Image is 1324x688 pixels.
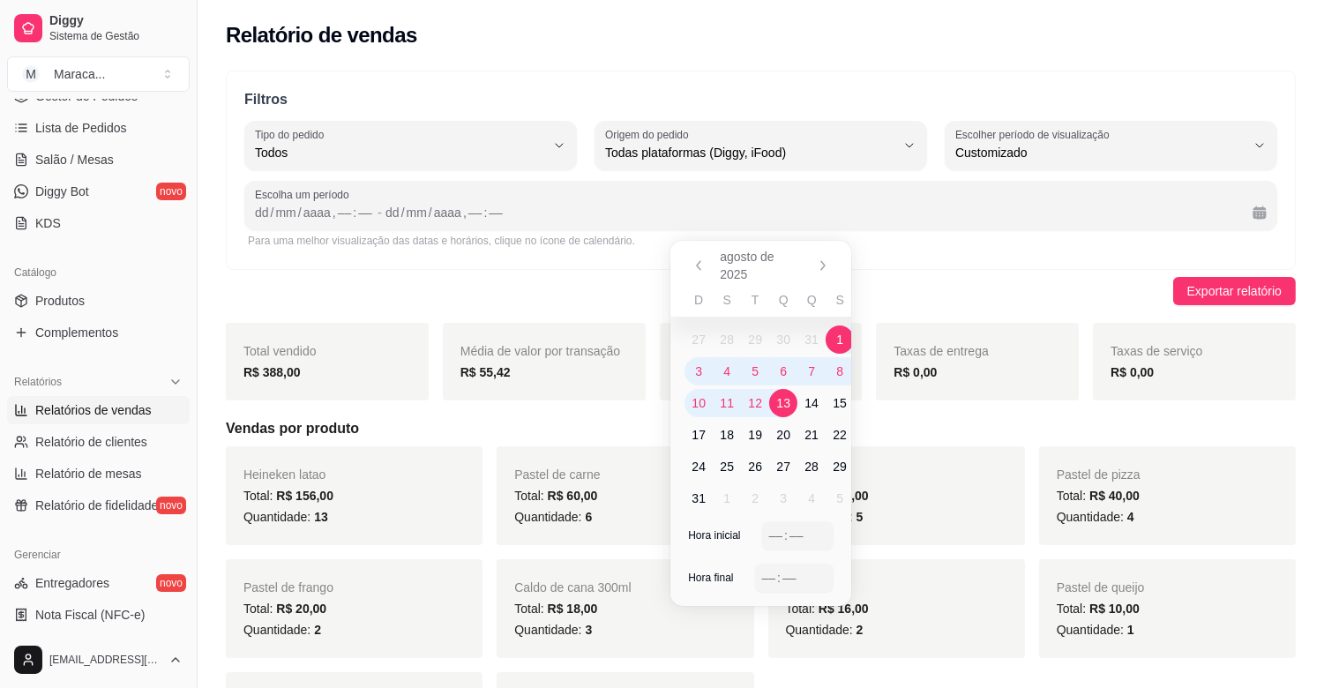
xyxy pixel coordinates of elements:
span: quinta-feira, 7 de agosto de 2025 selecionado [797,357,826,385]
span: Taxas de serviço [1111,344,1202,358]
span: - [378,202,382,223]
span: 3 [780,490,787,507]
button: Calendário [1245,198,1274,227]
span: Pastel de frango [243,580,333,595]
span: Total: [243,602,326,616]
label: Escolher período de visualização [955,127,1115,142]
span: segunda-feira, 25 de agosto de 2025 [713,452,741,481]
span: 13 [776,394,790,412]
span: Hora inicial [688,528,740,542]
div: , [461,204,468,221]
span: 2 [314,623,321,637]
span: domingo, 31 de agosto de 2025 [684,484,713,512]
span: 6 [780,363,787,380]
span: Total: [1057,602,1140,616]
span: 14 [804,394,819,412]
span: 28 [720,331,734,348]
div: : [351,204,358,221]
button: Anterior [684,251,713,280]
span: Média de valor por transação [460,344,620,358]
span: R$ 40,00 [1089,489,1140,503]
div: ano, Data inicial, [302,204,333,221]
span: terça-feira, 12 de agosto de 2025 selecionado [741,389,769,417]
span: 18 [720,426,734,444]
label: Origem do pedido [605,127,694,142]
span: Relatório de clientes [35,433,147,451]
span: 1 [836,331,843,348]
span: sexta-feira, 29 de agosto de 2025 [826,452,854,481]
span: 31 [804,331,819,348]
span: 12 [748,394,762,412]
span: 4 [1127,510,1134,524]
span: Total: [514,489,597,503]
span: Sistema de Gestão [49,29,183,43]
span: R$ 10,00 [1089,602,1140,616]
span: segunda-feira, 18 de agosto de 2025 [713,421,741,449]
span: 30 [776,331,790,348]
span: Exportar relatório [1187,281,1282,301]
strong: R$ 0,00 [1111,365,1154,379]
span: 25 [720,458,734,475]
span: quinta-feira, 4 de setembro de 2025 [797,484,826,512]
span: Diggy Bot [35,183,89,200]
div: mês, Data final, [405,204,429,221]
span: terça-feira, 29 de julho de 2025 [741,325,769,354]
span: T [752,291,759,309]
span: terça-feira, 26 de agosto de 2025 [741,452,769,481]
span: Quantidade: [1057,510,1134,524]
span: 20 [776,426,790,444]
span: Relatório de mesas [35,465,142,482]
span: Relatórios [14,375,62,389]
span: 8 [836,363,843,380]
span: segunda-feira, 1 de setembro de 2025 [713,484,741,512]
span: Todas plataformas (Diggy, iFood) [605,144,895,161]
div: dia, Data inicial, [253,204,271,221]
span: Pastel de pizza [1057,467,1141,482]
span: 5 [752,363,759,380]
div: : [482,204,489,221]
span: sexta-feira, 22 de agosto de 2025 [826,421,854,449]
span: 29 [748,331,762,348]
span: Relatórios de vendas [35,401,152,419]
div: dia, Data final, [384,204,401,221]
span: domingo, 3 de agosto de 2025 selecionado [684,357,713,385]
span: Taxas de entrega [894,344,988,358]
div: / [269,204,276,221]
div: minuto, [781,569,798,587]
span: Quantidade: [243,510,328,524]
span: quarta-feira, 30 de julho de 2025 [769,325,797,354]
span: 29 [833,458,847,475]
span: Total: [786,602,869,616]
span: 13 [314,510,328,524]
span: R$ 50,00 [819,489,869,503]
div: minuto, Data final, [487,204,505,221]
div: / [400,204,407,221]
span: S [723,291,731,309]
span: 26 [748,458,762,475]
span: quarta-feira, 6 de agosto de 2025 selecionado [769,357,797,385]
span: Total: [786,489,869,503]
button: Select a team [7,56,190,92]
button: Próximo [809,251,837,280]
span: Q [779,291,789,309]
span: 27 [776,458,790,475]
span: 7 [808,363,815,380]
span: Heineken latao [243,467,325,482]
span: agosto de 2025 [720,248,802,283]
span: domingo, 10 de agosto de 2025 selecionado [684,389,713,417]
span: segunda-feira, 11 de agosto de 2025 selecionado [713,389,741,417]
span: Produtos [35,292,85,310]
span: 4 [808,490,815,507]
span: 21 [804,426,819,444]
span: terça-feira, 2 de setembro de 2025 [741,484,769,512]
strong: R$ 55,42 [460,365,511,379]
span: 11 [720,394,734,412]
span: domingo, 27 de julho de 2025 [684,325,713,354]
label: Tipo do pedido [255,127,330,142]
span: terça-feira, 5 de agosto de 2025 selecionado [741,357,769,385]
span: sexta-feira, 15 de agosto de 2025 [826,389,854,417]
div: Maraca ... [54,65,105,83]
table: agosto de 2025 [670,290,896,514]
span: 19 [748,426,762,444]
span: 5 [856,510,864,524]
